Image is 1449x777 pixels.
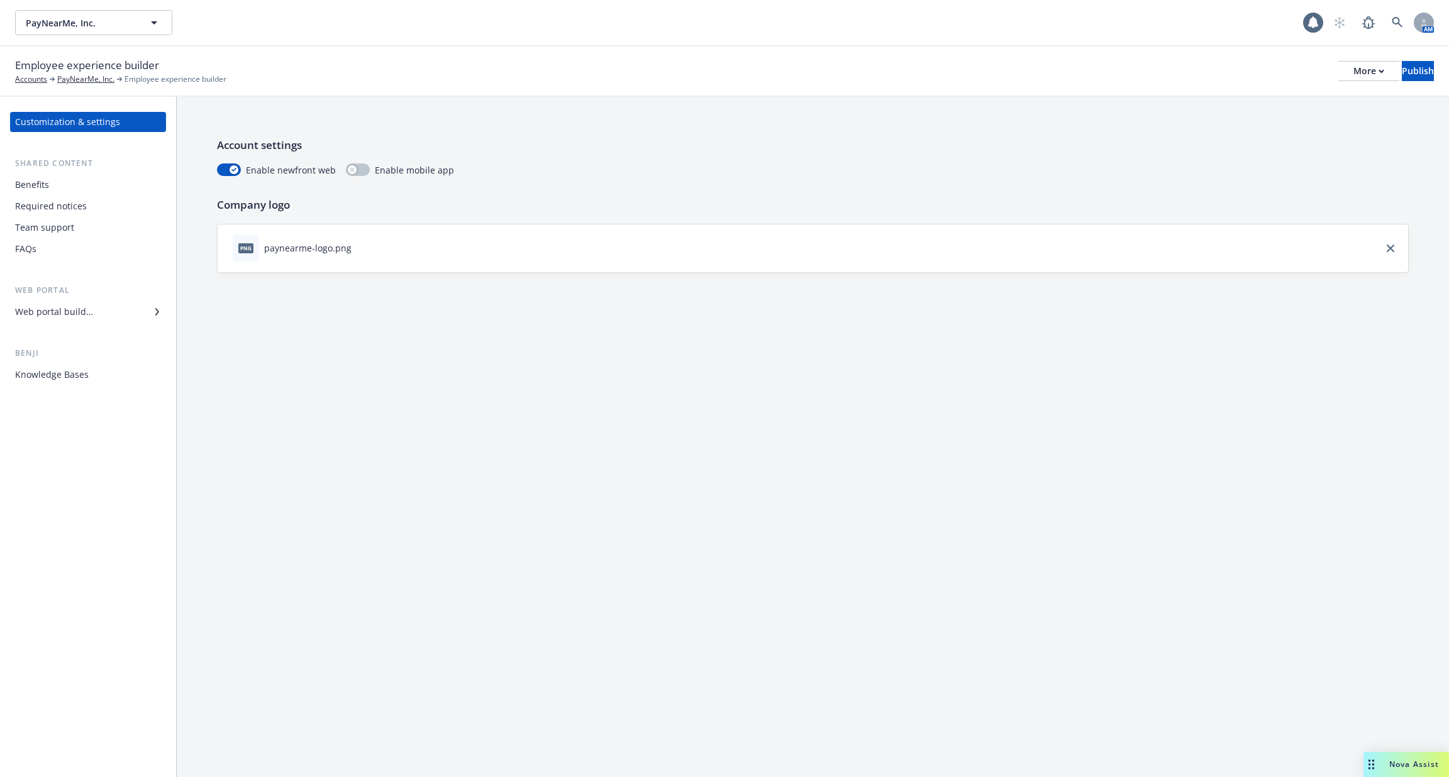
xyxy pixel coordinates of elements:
button: Publish [1402,61,1434,81]
div: More [1353,62,1384,80]
div: Customization & settings [15,112,120,132]
p: Company logo [217,197,1409,213]
span: Enable newfront web [246,163,336,177]
span: Employee experience builder [15,57,159,74]
a: Team support [10,218,166,238]
div: Web portal builder [15,302,93,322]
div: Knowledge Bases [15,365,89,385]
a: Search [1385,10,1410,35]
div: Benefits [15,175,49,195]
a: Report a Bug [1356,10,1381,35]
a: Web portal builder [10,302,166,322]
button: download file [357,241,367,255]
div: Benji [10,347,166,360]
p: Account settings [217,137,1409,153]
a: Benefits [10,175,166,195]
div: Publish [1402,62,1434,80]
a: Start snowing [1327,10,1352,35]
div: FAQs [15,239,36,259]
a: Customization & settings [10,112,166,132]
a: FAQs [10,239,166,259]
div: Web portal [10,284,166,297]
button: More [1338,61,1399,81]
a: Knowledge Bases [10,365,166,385]
span: PayNearMe, Inc. [26,16,135,30]
div: Shared content [10,157,166,170]
button: PayNearMe, Inc. [15,10,172,35]
button: Nova Assist [1363,752,1449,777]
div: paynearme-logo.png [264,241,352,255]
span: Employee experience builder [125,74,226,85]
a: PayNearMe, Inc. [57,74,114,85]
a: close [1383,241,1398,256]
a: Accounts [15,74,47,85]
span: png [238,243,253,253]
div: Required notices [15,196,87,216]
span: Nova Assist [1389,759,1439,769]
span: Enable mobile app [375,163,454,177]
div: Drag to move [1363,752,1379,777]
a: Required notices [10,196,166,216]
div: Team support [15,218,74,238]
